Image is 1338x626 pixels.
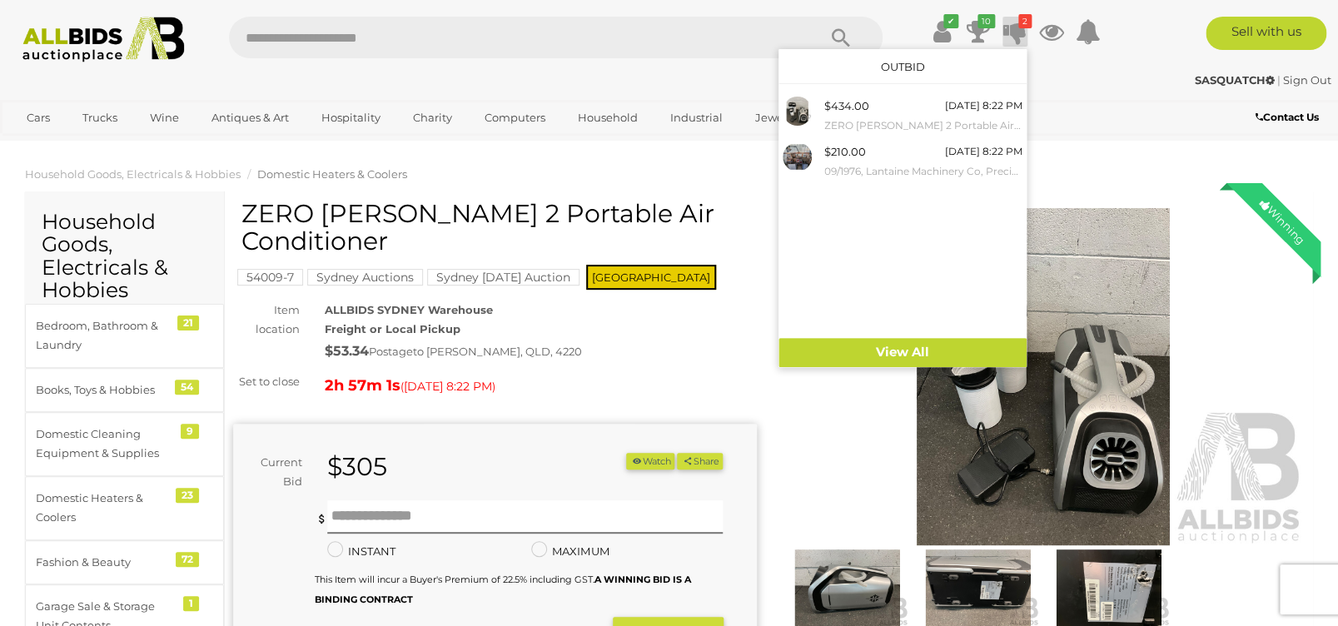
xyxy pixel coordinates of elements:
a: 54009-7 [237,271,303,284]
div: [DATE] 8:22 PM [945,97,1022,115]
div: Current Bid [233,453,315,492]
a: Wine [139,104,190,132]
a: Sign Out [1283,73,1331,87]
a: Hospitality [311,104,391,132]
a: [GEOGRAPHIC_DATA] [16,132,156,159]
button: Share [677,453,723,470]
span: [GEOGRAPHIC_DATA] [586,265,716,290]
img: 54048-4a.jpg [783,142,812,171]
a: Industrial [659,104,734,132]
small: This Item will incur a Buyer's Premium of 22.5% including GST. [315,574,691,604]
a: View All [778,338,1027,367]
a: $434.00 [DATE] 8:22 PM ZERO [PERSON_NAME] 2 Portable Air Conditioner [778,92,1027,138]
span: [DATE] 8:22 PM [404,379,492,394]
a: Domestic Heaters & Coolers 23 [25,476,224,540]
strong: ALLBIDS SYDNEY Warehouse [325,303,493,316]
a: Fashion & Beauty 72 [25,540,224,584]
a: Sydney [DATE] Auction [427,271,579,284]
a: Domestic Cleaning Equipment & Supplies 9 [25,412,224,476]
strong: $305 [327,451,387,482]
strong: $53.34 [325,343,369,359]
a: Jewellery [744,104,818,132]
span: to [PERSON_NAME], QLD, 4220 [413,345,582,358]
div: Item location [221,301,312,340]
div: $210.00 [824,142,866,161]
strong: Freight or Local Pickup [325,322,460,335]
a: Outbid [880,60,924,73]
div: 1 [183,596,199,611]
label: MAXIMUM [531,542,609,561]
a: Antiques & Art [201,104,300,132]
a: Books, Toys & Hobbies 54 [25,368,224,412]
div: Domestic Cleaning Equipment & Supplies [36,425,173,464]
div: Bedroom, Bathroom & Laundry [36,316,173,355]
span: | [1277,73,1281,87]
a: Domestic Heaters & Coolers [257,167,407,181]
img: ZERO BREEZE Mark 2 Portable Air Conditioner [782,208,1306,545]
strong: 2h 57m 1s [325,376,400,395]
a: Sydney Auctions [307,271,423,284]
mark: 54009-7 [237,269,303,286]
a: SASQUATCH [1195,73,1277,87]
button: Watch [626,453,674,470]
mark: Sydney Auctions [307,269,423,286]
div: Winning [1244,183,1321,260]
i: ✔ [943,14,958,28]
a: $210.00 [DATE] 8:22 PM 09/1976, Lantaine Machinery Co, Precision Metal Benchtop Lathe [778,138,1027,184]
div: 54 [175,380,199,395]
h1: ZERO [PERSON_NAME] 2 Portable Air Conditioner [241,200,753,255]
strong: SASQUATCH [1195,73,1275,87]
div: $434.00 [824,97,869,116]
i: 10 [977,14,995,28]
a: Computers [474,104,556,132]
a: Bedroom, Bathroom & Laundry 21 [25,304,224,368]
a: ✔ [929,17,954,47]
h2: Household Goods, Electricals & Hobbies [42,211,207,302]
li: Watch this item [626,453,674,470]
label: INSTANT [327,542,395,561]
div: 72 [176,552,199,567]
small: ZERO [PERSON_NAME] 2 Portable Air Conditioner [824,117,1022,135]
div: 9 [181,424,199,439]
img: Allbids.com.au [13,17,194,62]
button: Search [799,17,883,58]
div: Set to close [221,372,312,391]
i: 2 [1018,14,1032,28]
a: Cars [16,104,61,132]
mark: Sydney [DATE] Auction [427,269,579,286]
div: Books, Toys & Hobbies [36,380,173,400]
a: Household [567,104,649,132]
div: Postage [325,340,757,364]
b: Contact Us [1255,111,1318,123]
a: 2 [1002,17,1027,47]
a: Charity [402,104,463,132]
small: 09/1976, Lantaine Machinery Co, Precision Metal Benchtop Lathe [824,162,1022,181]
div: Domestic Heaters & Coolers [36,489,173,528]
div: [DATE] 8:22 PM [945,142,1022,161]
a: 10 [966,17,991,47]
a: Sell with us [1206,17,1326,50]
div: 21 [177,315,199,330]
a: Contact Us [1255,108,1322,127]
a: Household Goods, Electricals & Hobbies [25,167,241,181]
b: A WINNING BID IS A BINDING CONTRACT [315,574,691,604]
div: Fashion & Beauty [36,553,173,572]
div: 23 [176,488,199,503]
a: Trucks [72,104,128,132]
span: ( ) [400,380,495,393]
img: 54009-7a.jpeg [783,97,812,126]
